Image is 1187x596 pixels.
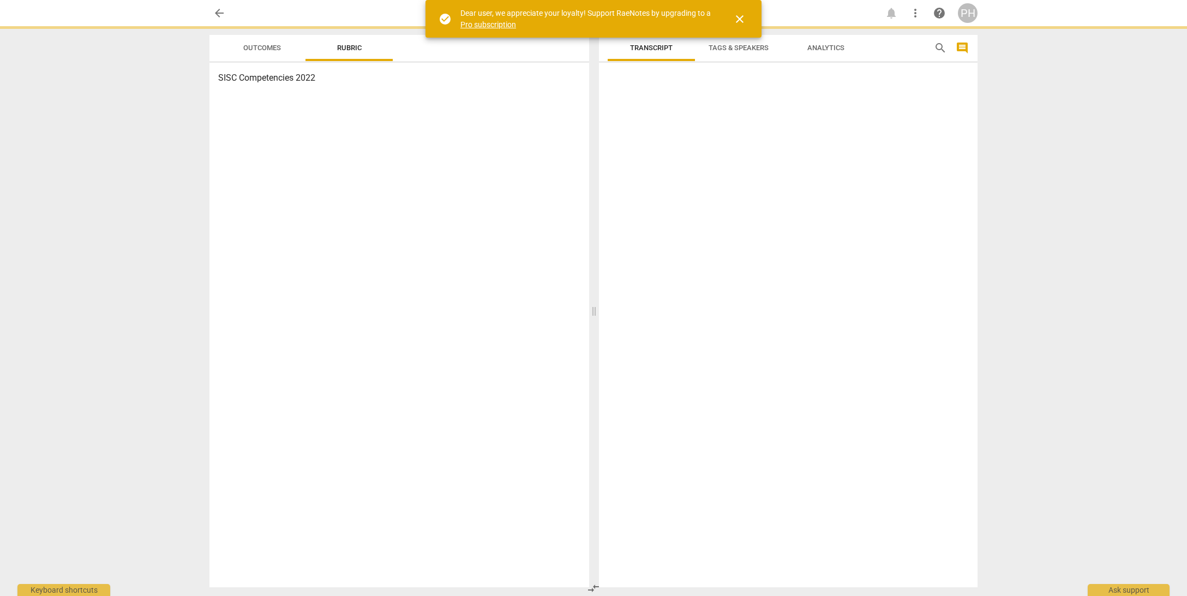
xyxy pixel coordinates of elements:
[243,44,281,52] span: Outcomes
[218,71,580,85] h3: SISC Competencies 2022
[630,44,673,52] span: Transcript
[733,13,746,26] span: close
[932,39,949,57] button: Search
[337,44,362,52] span: Rubric
[213,7,226,20] span: arrow_back
[460,8,714,30] div: Dear user, we appreciate your loyalty! Support RaeNotes by upgrading to a
[807,44,844,52] span: Analytics
[1088,584,1170,596] div: Ask support
[934,41,947,55] span: search
[933,7,946,20] span: help
[709,44,769,52] span: Tags & Speakers
[460,20,516,29] a: Pro subscription
[956,41,969,55] span: comment
[439,13,452,26] span: check_circle
[930,3,949,23] a: Help
[958,3,978,23] button: PH
[587,582,600,595] span: compare_arrows
[17,584,110,596] div: Keyboard shortcuts
[727,6,753,32] button: Close
[954,39,971,57] button: Show/Hide comments
[909,7,922,20] span: more_vert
